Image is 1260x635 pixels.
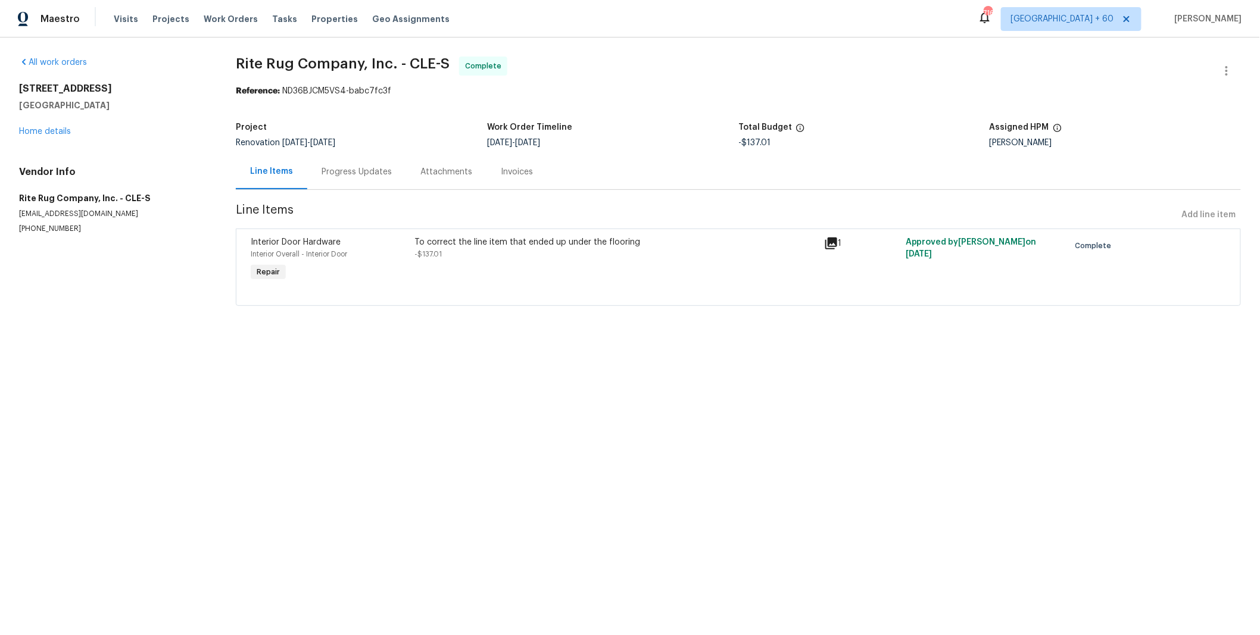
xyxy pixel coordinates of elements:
span: Renovation [236,139,335,147]
span: [DATE] [310,139,335,147]
span: Maestro [40,13,80,25]
span: Rite Rug Company, Inc. - CLE-S [236,57,450,71]
div: [PERSON_NAME] [990,139,1241,147]
span: - [487,139,540,147]
div: 716 [984,7,992,19]
span: [DATE] [515,139,540,147]
h5: Assigned HPM [990,123,1049,132]
span: Tasks [272,15,297,23]
span: Line Items [236,204,1177,226]
span: The hpm assigned to this work order. [1053,123,1062,139]
span: Properties [311,13,358,25]
h5: Project [236,123,267,132]
p: [EMAIL_ADDRESS][DOMAIN_NAME] [19,209,207,219]
span: Visits [114,13,138,25]
span: [PERSON_NAME] [1170,13,1242,25]
span: Projects [152,13,189,25]
h5: Rite Rug Company, Inc. - CLE-S [19,192,207,204]
span: Work Orders [204,13,258,25]
span: [GEOGRAPHIC_DATA] + 60 [1011,13,1114,25]
h5: Total Budget [738,123,792,132]
span: -$137.01 [738,139,771,147]
span: -$137.01 [414,251,442,258]
h5: [GEOGRAPHIC_DATA] [19,99,207,111]
a: Home details [19,127,71,136]
h2: [STREET_ADDRESS] [19,83,207,95]
span: Geo Assignments [372,13,450,25]
span: The total cost of line items that have been proposed by Opendoor. This sum includes line items th... [796,123,805,139]
span: Approved by [PERSON_NAME] on [906,238,1037,258]
a: All work orders [19,58,87,67]
span: [DATE] [906,250,932,258]
p: [PHONE_NUMBER] [19,224,207,234]
span: [DATE] [487,139,512,147]
div: ND36BJCM5VS4-babc7fc3f [236,85,1241,97]
span: Repair [252,266,285,278]
div: Invoices [501,166,533,178]
div: Line Items [250,165,293,177]
span: Complete [465,60,506,72]
span: - [282,139,335,147]
span: [DATE] [282,139,307,147]
span: Interior Overall - Interior Door [251,251,347,258]
div: To correct the line item that ended up under the flooring [414,236,817,248]
b: Reference: [236,87,280,95]
div: Attachments [420,166,472,178]
span: Complete [1075,240,1116,252]
div: 1 [824,236,899,251]
h5: Work Order Timeline [487,123,572,132]
span: Interior Door Hardware [251,238,341,246]
div: Progress Updates [322,166,392,178]
h4: Vendor Info [19,166,207,178]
